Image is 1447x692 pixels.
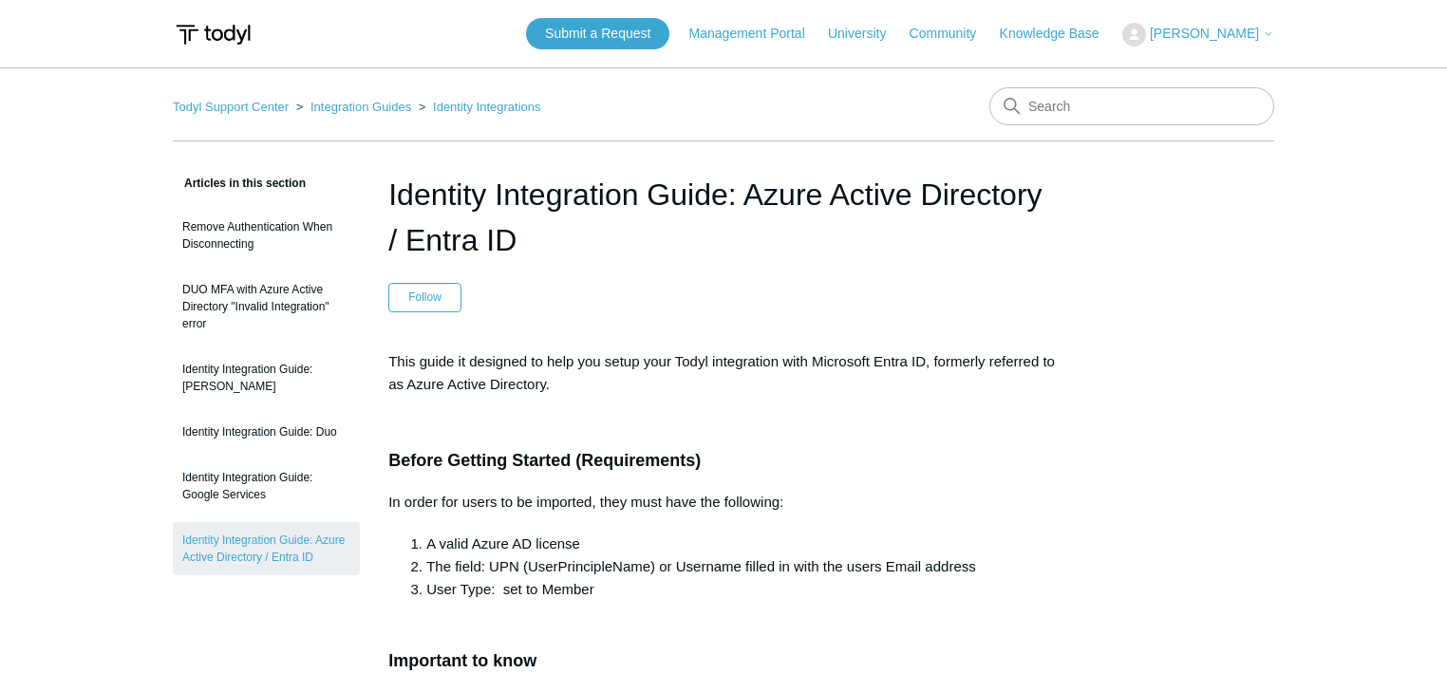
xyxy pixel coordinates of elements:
[173,100,289,114] a: Todyl Support Center
[388,350,1059,396] p: This guide it designed to help you setup your Todyl integration with Microsoft Entra ID, formerly...
[173,351,360,404] a: Identity Integration Guide: [PERSON_NAME]
[910,24,996,44] a: Community
[426,578,1059,601] li: User Type: set to Member
[526,18,669,49] a: Submit a Request
[173,17,254,52] img: Todyl Support Center Help Center home page
[292,100,415,114] li: Integration Guides
[173,459,360,513] a: Identity Integration Guide: Google Services
[388,491,1059,514] p: In order for users to be imported, they must have the following:
[426,555,1059,578] li: The field: UPN (UserPrincipleName) or Username filled in with the users Email address
[173,100,292,114] li: Todyl Support Center
[388,172,1059,263] h1: Identity Integration Guide: Azure Active Directory / Entra ID
[689,24,824,44] a: Management Portal
[388,283,461,311] button: Follow Article
[989,87,1274,125] input: Search
[173,177,306,190] span: Articles in this section
[388,620,1059,675] h3: Important to know
[433,100,540,114] a: Identity Integrations
[310,100,411,114] a: Integration Guides
[173,209,360,262] a: Remove Authentication When Disconnecting
[1000,24,1118,44] a: Knowledge Base
[173,414,360,450] a: Identity Integration Guide: Duo
[426,533,1059,555] li: A valid Azure AD license
[173,271,360,342] a: DUO MFA with Azure Active Directory "Invalid Integration" error
[173,522,360,575] a: Identity Integration Guide: Azure Active Directory / Entra ID
[388,447,1059,475] h3: Before Getting Started (Requirements)
[415,100,541,114] li: Identity Integrations
[1122,23,1274,47] button: [PERSON_NAME]
[1150,26,1259,41] span: [PERSON_NAME]
[828,24,905,44] a: University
